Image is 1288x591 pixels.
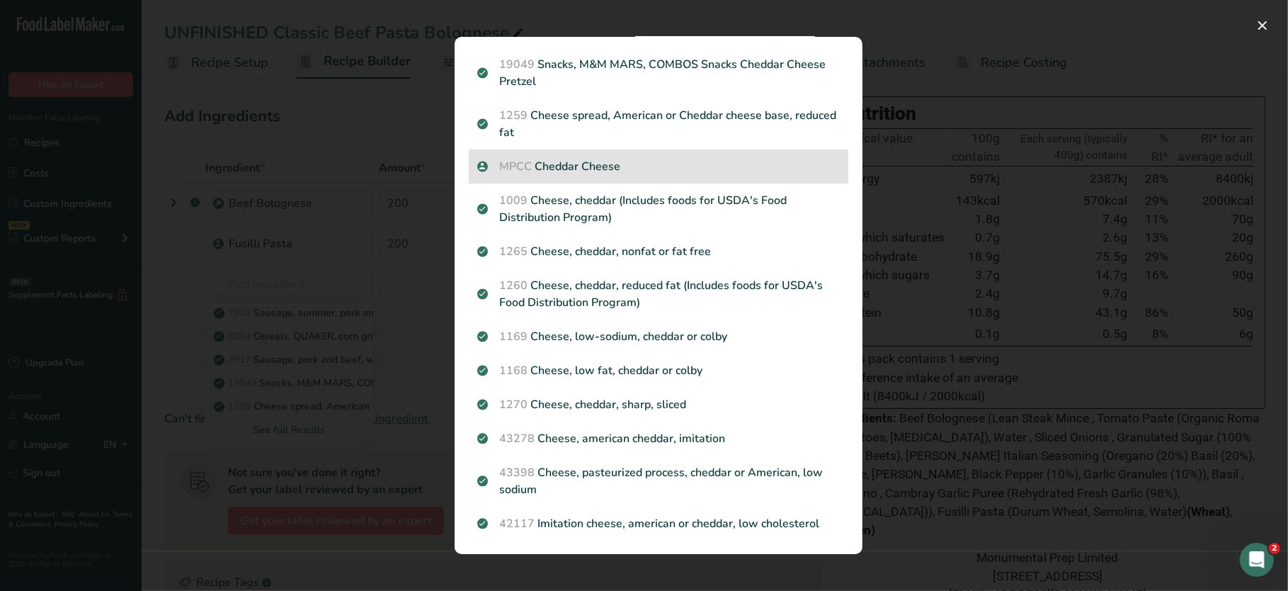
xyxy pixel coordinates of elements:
p: Imitation cheese, american or cheddar, low cholesterol [477,515,840,532]
span: 19049 [500,57,535,72]
p: Snacks, M&M MARS, COMBOS Snacks Cheddar Cheese Pretzel [477,56,840,90]
p: Cheese, low fat, cheddar or colby [477,362,840,379]
span: MPCC [500,159,532,174]
p: Cheese, cheddar, nonfat or fat free [477,243,840,260]
span: 43278 [500,431,535,446]
span: 1009 [500,193,528,208]
p: Cheese, low-sodium, cheddar or colby [477,328,840,345]
span: 1265 [500,244,528,259]
p: Cheese, cheddar, sharp, sliced [477,396,840,413]
span: 1259 [500,108,528,123]
span: 43398 [500,465,535,480]
span: 42117 [500,516,535,531]
span: 1169 [500,329,528,344]
p: Cheese, cheddar (Includes foods for USDA's Food Distribution Program) [477,192,840,226]
p: Cheese, pasteurized process, cheddar or American, low sodium [477,464,840,498]
p: Cheese, cheddar, reduced fat (Includes foods for USDA's Food Distribution Program) [477,277,840,311]
span: 1270 [500,397,528,412]
p: Cheddar Cheese [477,158,840,175]
p: Cheese, american cheddar, imitation [477,430,840,447]
iframe: Intercom live chat [1240,543,1274,577]
p: Cheese spread, American or Cheddar cheese base, reduced fat [477,107,840,141]
span: 1168 [500,363,528,378]
span: 1260 [500,278,528,293]
span: 2 [1269,543,1280,554]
